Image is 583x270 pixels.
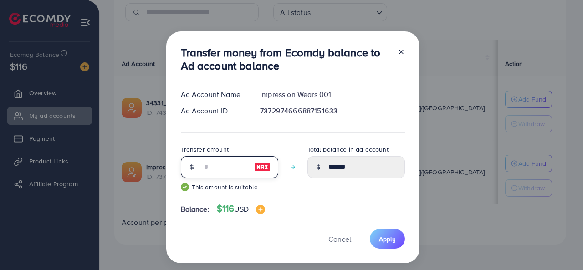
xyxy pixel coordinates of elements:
span: USD [234,204,248,214]
div: Ad Account ID [174,106,253,116]
h3: Transfer money from Ecomdy balance to Ad account balance [181,46,390,72]
div: Ad Account Name [174,89,253,100]
button: Apply [370,229,405,249]
img: guide [181,183,189,191]
h4: $116 [217,203,265,214]
span: Apply [379,234,396,244]
img: image [256,205,265,214]
label: Transfer amount [181,145,229,154]
span: Cancel [328,234,351,244]
small: This amount is suitable [181,183,278,192]
div: Impression Wears 001 [253,89,412,100]
div: 7372974666887151633 [253,106,412,116]
img: image [254,162,271,173]
button: Cancel [317,229,363,249]
iframe: Chat [544,229,576,263]
label: Total balance in ad account [307,145,389,154]
span: Balance: [181,204,210,214]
